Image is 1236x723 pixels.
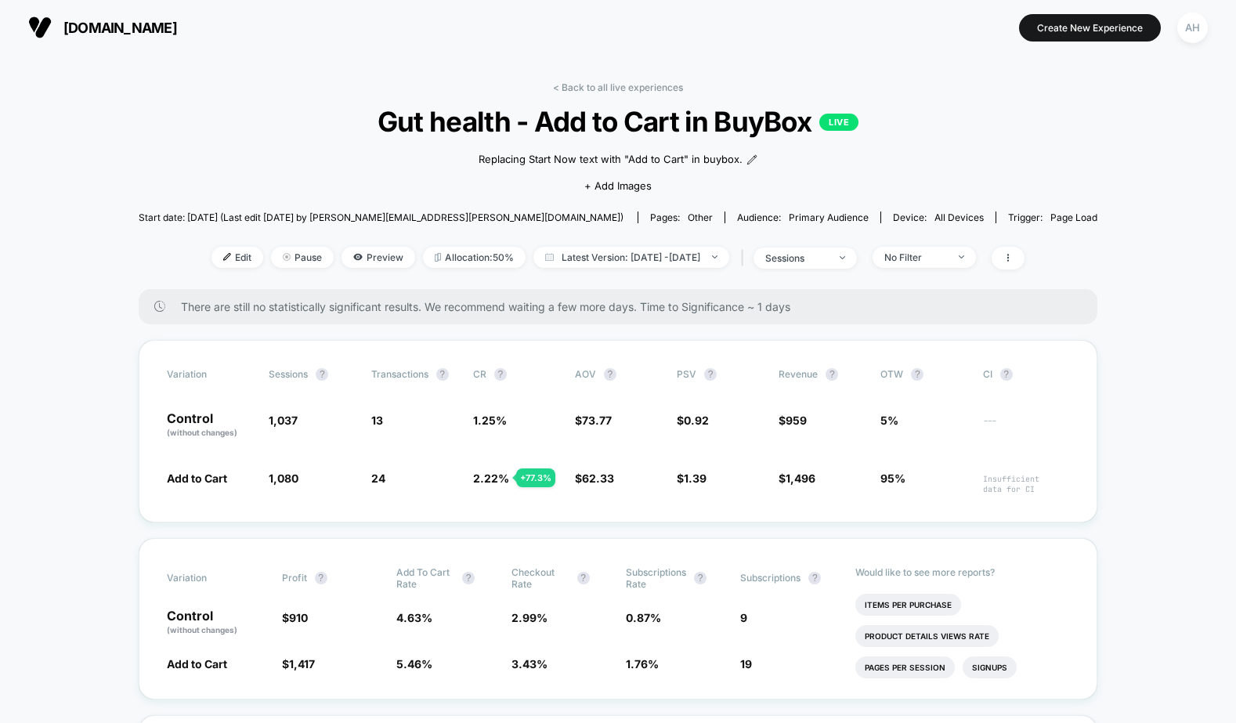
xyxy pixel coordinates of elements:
img: calendar [545,253,554,261]
span: Variation [167,368,253,381]
img: end [959,255,964,258]
span: Primary Audience [789,211,869,223]
span: Edit [211,247,263,268]
img: rebalance [435,253,441,262]
div: Pages: [650,211,713,223]
span: 3.43 % [511,657,548,671]
span: Add to Cart [167,657,227,671]
p: LIVE [819,114,858,131]
div: AH [1177,13,1208,43]
button: ? [704,368,717,381]
button: ? [462,572,475,584]
span: Subscriptions Rate [626,566,686,590]
span: $ [575,414,612,427]
span: Replacing Start Now text with "Add to Cart" in buybox. [479,152,743,168]
span: 4.63 % [396,611,432,624]
button: ? [808,572,821,584]
button: ? [604,368,616,381]
span: 1,496 [786,472,815,485]
p: Would like to see more reports? [855,566,1069,578]
span: 1.25 % [473,414,507,427]
span: Revenue [779,368,818,380]
button: ? [911,368,923,381]
span: Insufficient data for CI [983,474,1069,494]
button: ? [316,368,328,381]
span: Preview [342,247,415,268]
div: Audience: [737,211,869,223]
span: 95% [880,472,905,485]
span: all devices [934,211,984,223]
div: sessions [765,252,828,264]
span: Gut health - Add to Cart in BuyBox [186,105,1049,138]
span: $ [575,472,614,485]
img: Visually logo [28,16,52,39]
span: 1.39 [684,472,707,485]
p: Control [167,412,253,439]
span: 959 [786,414,807,427]
span: | [737,247,754,269]
div: Trigger: [1008,211,1097,223]
span: PSV [677,368,696,380]
span: 62.33 [582,472,614,485]
span: Add To Cart Rate [396,566,454,590]
div: No Filter [884,251,947,263]
span: 5% [880,414,898,427]
span: 73.77 [582,414,612,427]
span: 1.76 % [626,657,659,671]
button: ? [826,368,838,381]
span: $ [282,657,315,671]
button: ? [436,368,449,381]
span: (without changes) [167,428,237,437]
span: $ [779,472,815,485]
img: end [712,255,717,258]
span: 0.92 [684,414,709,427]
span: AOV [575,368,596,380]
span: $ [779,414,807,427]
button: ? [315,572,327,584]
span: 9 [740,611,747,624]
span: Allocation: 50% [423,247,526,268]
img: edit [223,253,231,261]
span: Sessions [269,368,308,380]
span: Start date: [DATE] (Last edit [DATE] by [PERSON_NAME][EMAIL_ADDRESS][PERSON_NAME][DOMAIN_NAME]) [139,211,623,223]
button: ? [694,572,707,584]
span: There are still no statistically significant results. We recommend waiting a few more days . Time... [181,300,1066,313]
span: + Add Images [584,179,652,192]
a: < Back to all live experiences [553,81,683,93]
span: 2.22 % [473,472,509,485]
span: Subscriptions [740,572,801,584]
span: 0.87 % [626,611,661,624]
span: $ [282,611,308,624]
p: Control [167,609,266,636]
span: 910 [289,611,308,624]
span: OTW [880,368,967,381]
span: Pause [271,247,334,268]
span: Variation [167,566,253,590]
span: 5.46 % [396,657,432,671]
span: Checkout Rate [511,566,569,590]
span: (without changes) [167,625,237,634]
span: Device: [880,211,996,223]
li: Pages Per Session [855,656,955,678]
span: Add to Cart [167,472,227,485]
li: Signups [963,656,1017,678]
span: Transactions [371,368,428,380]
button: Create New Experience [1019,14,1161,42]
span: 1,080 [269,472,298,485]
button: ? [577,572,590,584]
span: Page Load [1050,211,1097,223]
span: Profit [282,572,307,584]
span: 1,037 [269,414,298,427]
span: 13 [371,414,383,427]
button: AH [1173,12,1213,44]
span: Latest Version: [DATE] - [DATE] [533,247,729,268]
li: Items Per Purchase [855,594,961,616]
button: [DOMAIN_NAME] [23,15,182,40]
img: end [840,256,845,259]
span: 24 [371,472,385,485]
span: 2.99 % [511,611,548,624]
span: other [688,211,713,223]
span: [DOMAIN_NAME] [63,20,177,36]
button: ? [494,368,507,381]
button: ? [1000,368,1013,381]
